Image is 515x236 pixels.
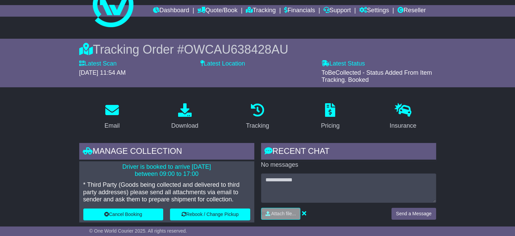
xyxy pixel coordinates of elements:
a: Quote/Book [197,5,237,17]
button: Rebook / Change Pickup [170,208,250,220]
span: OWCAU638428AU [184,42,288,56]
a: Email [100,101,124,133]
p: Driver is booked to arrive [DATE] between 09:00 to 17:00 [83,163,250,178]
span: [DATE] 11:54 AM [79,69,126,76]
button: Cancel Booking [83,208,164,220]
p: No messages [261,161,436,169]
label: Latest Scan [79,60,117,68]
a: Tracking [246,5,276,17]
a: Reseller [397,5,426,17]
a: Insurance [385,101,421,133]
a: Financials [284,5,315,17]
a: Tracking [241,101,273,133]
div: Insurance [390,121,416,130]
label: Latest Status [322,60,365,68]
div: Manage collection [79,143,254,161]
a: Download [167,101,203,133]
a: Dashboard [153,5,189,17]
div: Pricing [321,121,340,130]
a: Support [323,5,351,17]
div: Download [171,121,198,130]
div: RECENT CHAT [261,143,436,161]
p: * Third Party (Goods being collected and delivered to third party addresses) please send all atta... [83,181,250,203]
div: Tracking [246,121,269,130]
button: Send a Message [391,208,436,220]
label: Latest Location [200,60,245,68]
a: Settings [359,5,389,17]
a: Pricing [317,101,344,133]
div: Email [104,121,120,130]
div: Tracking Order # [79,42,436,57]
span: ToBeCollected - Status Added From Item Tracking. Booked [322,69,432,84]
span: © One World Courier 2025. All rights reserved. [89,228,187,234]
